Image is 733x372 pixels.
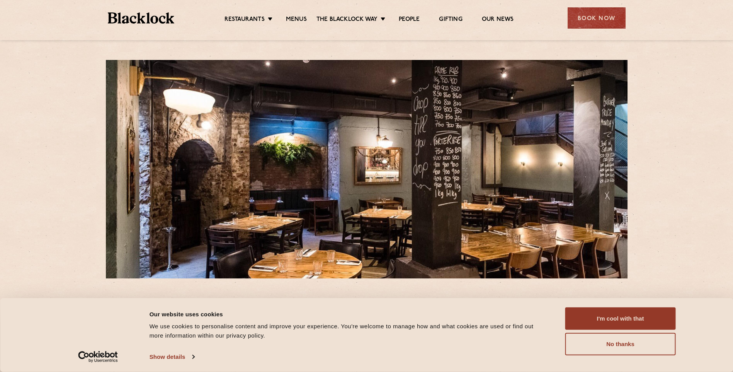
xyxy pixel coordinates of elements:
a: People [399,16,420,24]
button: No thanks [565,333,676,355]
div: Our website uses cookies [150,309,548,319]
a: Gifting [439,16,462,24]
div: We use cookies to personalise content and improve your experience. You're welcome to manage how a... [150,322,548,340]
a: Our News [482,16,514,24]
a: The Blacklock Way [316,16,378,24]
button: I'm cool with that [565,307,676,330]
a: Show details [150,351,194,363]
a: Usercentrics Cookiebot - opens in a new window [64,351,132,363]
a: Restaurants [224,16,265,24]
div: Book Now [568,7,626,29]
img: BL_Textured_Logo-footer-cropped.svg [108,12,175,24]
a: Menus [286,16,307,24]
